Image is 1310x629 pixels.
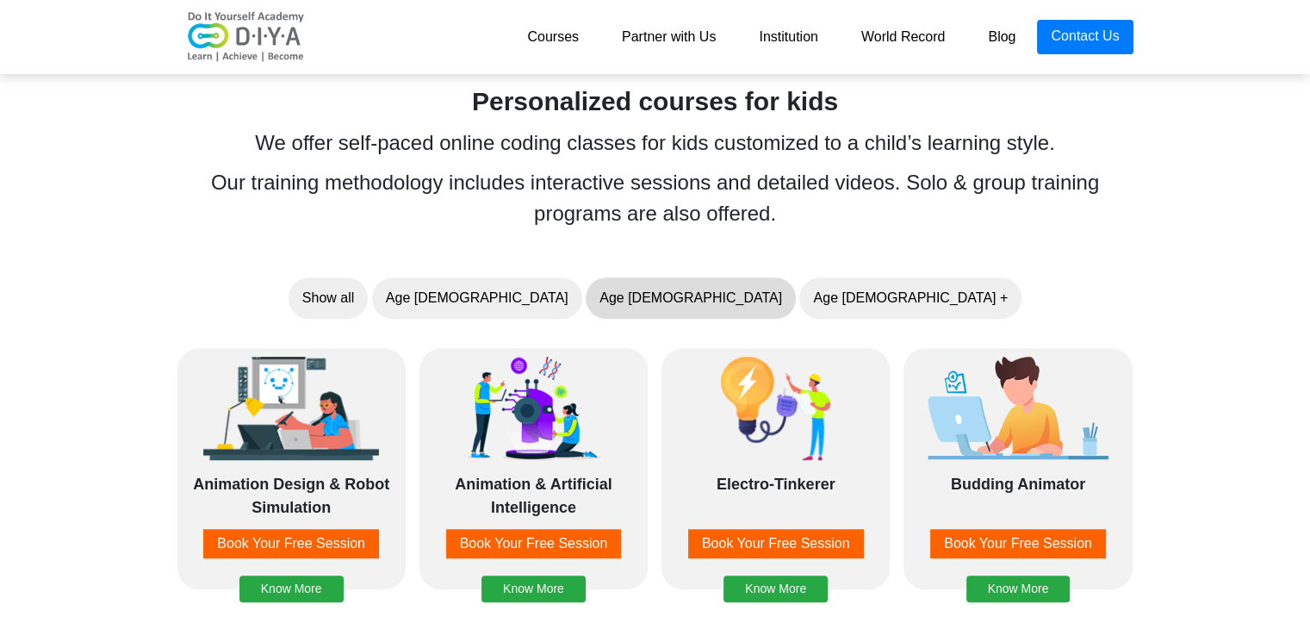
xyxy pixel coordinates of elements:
[1037,20,1133,54] a: Contact Us
[586,277,796,319] button: Age [DEMOGRAPHIC_DATA]
[912,529,1123,558] a: Book Your Free Session
[600,20,737,54] a: Partner with Us
[289,277,368,319] button: Show all
[737,20,839,54] a: Institution
[171,167,1140,229] div: Our training methodology includes interactive sessions and detailed videos. Solo & group training...
[966,20,1037,54] a: Blog
[670,473,881,516] div: Electro-Tinkerer
[186,529,397,558] a: Book Your Free Session
[840,20,967,54] a: World Record
[239,561,344,576] a: Know More
[930,529,1106,558] button: Book Your Free Session
[481,561,586,576] a: Know More
[670,529,881,558] a: Book Your Free Session
[506,20,600,54] a: Courses
[171,82,1140,121] div: Personalized courses for kids
[186,473,397,516] div: Animation Design & Robot Simulation
[428,473,639,516] div: Animation & Artificial Intelligence
[966,576,1071,602] button: Know More
[428,529,639,558] a: Book Your Free Session
[799,277,1021,319] button: Age [DEMOGRAPHIC_DATA] +
[912,473,1123,516] div: Budding Animator
[239,576,344,602] button: Know More
[688,529,864,558] button: Book Your Free Session
[372,277,582,319] button: Age [DEMOGRAPHIC_DATA]
[481,576,586,602] button: Know More
[171,128,1140,159] div: We offer self-paced online coding classes for kids customized to a child’s learning style.
[446,529,622,558] button: Book Your Free Session
[723,561,828,576] a: Know More
[203,529,379,558] button: Book Your Free Session
[177,11,315,63] img: logo-v2.png
[966,561,1071,576] a: Know More
[723,576,828,602] button: Know More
